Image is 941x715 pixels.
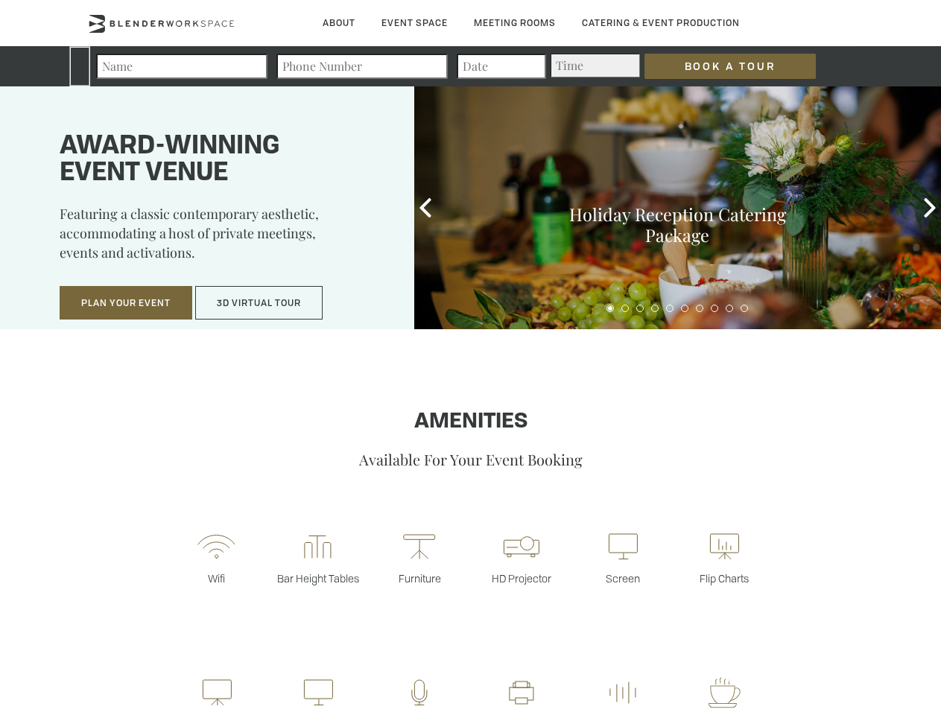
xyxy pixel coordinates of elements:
button: Plan Your Event [60,286,192,320]
input: Book a Tour [644,54,816,79]
p: Featuring a classic contemporary aesthetic, accommodating a host of private meetings, events and ... [60,204,377,273]
h1: Amenities [47,410,894,434]
p: Available For Your Event Booking [47,449,894,469]
a: Holiday Reception Catering Package [569,203,786,247]
p: Screen [572,571,674,585]
p: Furniture [369,571,470,585]
h1: Award-winning event venue [60,133,377,187]
input: Date [457,54,546,79]
p: HD Projector [471,571,572,585]
input: Name [96,54,267,79]
p: Wifi [165,571,267,585]
p: Flip Charts [674,571,775,585]
input: Phone Number [276,54,448,79]
p: Bar Height Tables [267,571,369,585]
button: 3D Virtual Tour [195,286,323,320]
